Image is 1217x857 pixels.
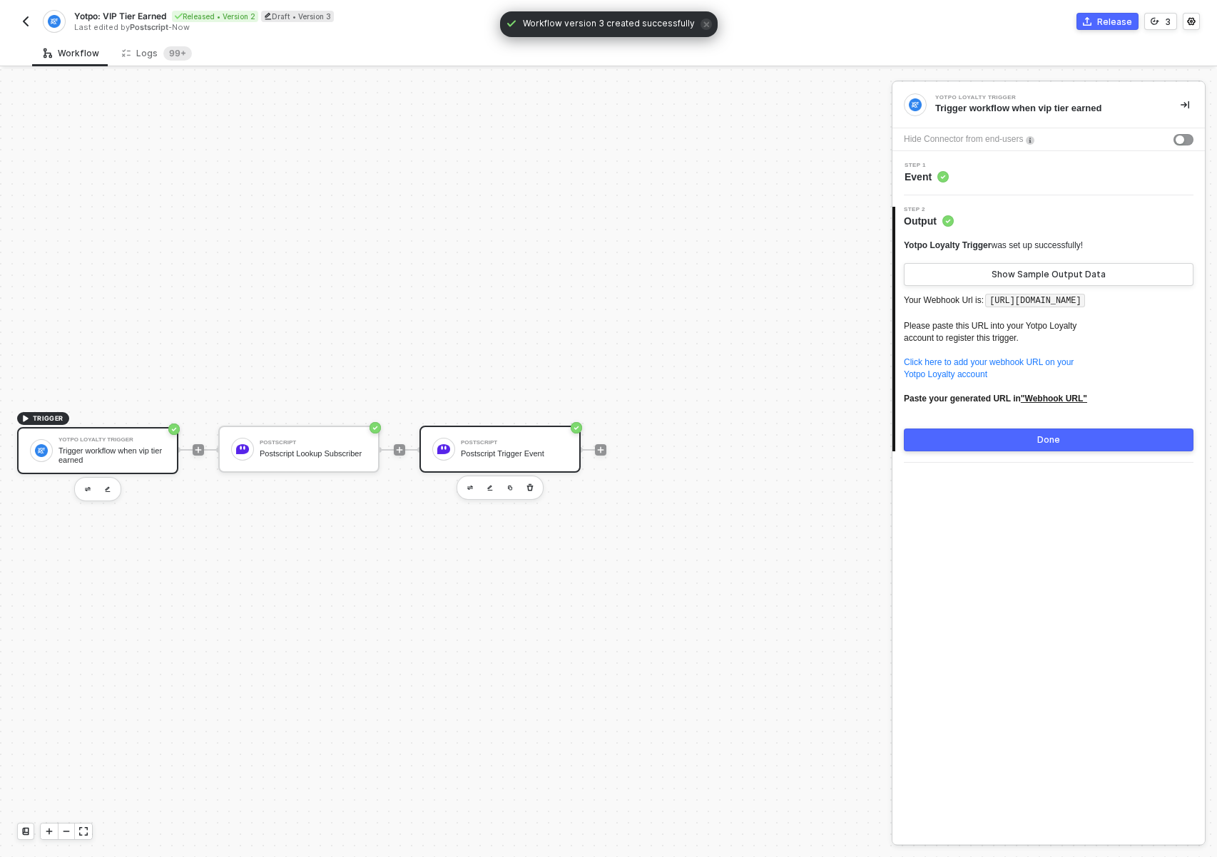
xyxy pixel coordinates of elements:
[501,479,519,496] button: copy-block
[905,163,949,168] span: Step 1
[905,170,949,184] span: Event
[507,485,513,491] img: copy-block
[45,827,54,836] span: icon-play
[523,17,695,31] span: Workflow version 3 created successfully
[79,827,88,836] span: icon-expand
[904,357,1074,379] a: Click here to add your webhook URL on yourYotpo Loyalty account
[74,22,607,33] div: Last edited by - Now
[58,446,166,464] div: Trigger workflow when vip tier earned
[935,95,1149,101] div: Yotpo Loyalty Trigger
[1097,16,1132,28] div: Release
[1021,394,1087,404] u: "Webhook URL"
[48,15,60,28] img: integration-icon
[904,263,1193,286] button: Show Sample Output Data
[467,486,473,491] img: edit-cred
[74,10,166,22] span: Yotpo: VIP Tier Earned
[935,102,1158,115] div: Trigger workflow when vip tier earned
[1144,13,1177,30] button: 3
[122,46,192,61] div: Logs
[260,449,367,458] div: Postscript Lookup Subscriber
[904,240,1083,252] div: was set up successfully!
[482,479,499,496] button: edit-cred
[35,444,48,457] img: icon
[904,133,1023,146] div: Hide Connector from end-users
[596,446,605,454] span: icon-play
[904,428,1193,451] button: Done
[261,11,334,22] div: Draft • Version 3
[33,413,63,424] span: TRIGGER
[437,443,450,456] img: icon
[904,214,954,228] span: Output
[370,422,381,433] span: icon-success-page
[260,440,367,446] div: Postscript
[904,394,1087,404] b: Paste your generated URL in
[62,827,71,836] span: icon-minus
[904,240,991,250] span: Yotpo Loyalty Trigger
[506,18,517,29] span: icon-check
[20,16,31,27] img: back
[79,481,96,498] button: edit-cred
[892,163,1205,184] div: Step 1Event
[236,443,249,456] img: icon
[1076,13,1139,30] button: Release
[172,11,258,22] div: Released • Version 2
[1037,434,1060,446] div: Done
[892,207,1205,451] div: Step 2Output Yotpo Loyalty Triggerwas set up successfully!Show Sample Output DataYour Webhook Url...
[1165,16,1171,28] div: 3
[1083,17,1091,26] span: icon-commerce
[44,48,99,59] div: Workflow
[130,22,168,32] span: Postscript
[1181,101,1189,109] span: icon-collapse-right
[461,449,568,458] div: Postscript Trigger Event
[909,98,922,111] img: integration-icon
[168,424,180,435] span: icon-success-page
[395,446,404,454] span: icon-play
[1187,17,1196,26] span: icon-settings
[1026,136,1034,145] img: icon-info
[904,207,954,212] span: Step 2
[461,440,568,446] div: Postscript
[462,479,479,496] button: edit-cred
[99,481,116,498] button: edit-cred
[17,13,34,30] button: back
[904,292,1193,417] p: Your Webhook Url is: Please paste this URL into your Yotpo Loyalty account to register this trigger.
[105,486,111,493] img: edit-cred
[1151,17,1159,26] span: icon-versioning
[571,422,582,433] span: icon-success-page
[264,12,272,20] span: icon-edit
[985,294,1085,308] code: [URL][DOMAIN_NAME]
[194,446,203,454] span: icon-play
[487,485,493,491] img: edit-cred
[701,19,712,30] span: icon-close
[21,414,30,423] span: icon-play
[85,487,91,492] img: edit-cred
[992,269,1106,280] div: Show Sample Output Data
[58,437,166,443] div: Yotpo Loyalty Trigger
[163,46,192,61] sup: 53263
